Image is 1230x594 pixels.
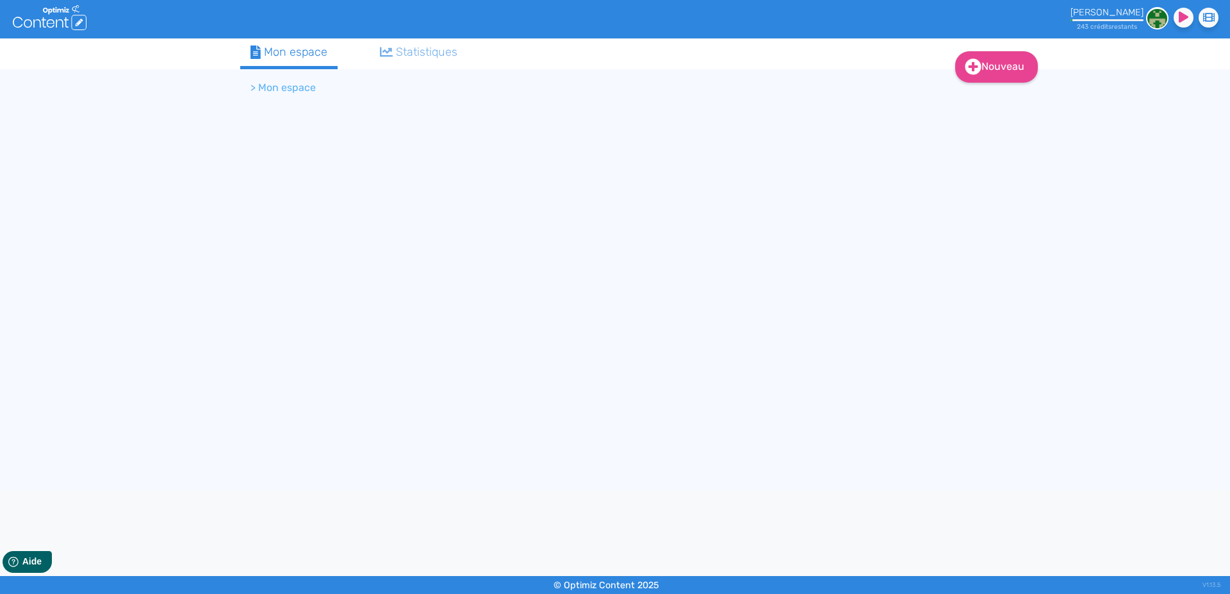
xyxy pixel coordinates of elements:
div: Statistiques [380,44,458,61]
div: [PERSON_NAME] [1070,7,1144,18]
small: © Optimiz Content 2025 [553,580,659,591]
a: Nouveau [955,51,1038,83]
nav: breadcrumb [240,72,881,103]
div: Mon espace [250,44,327,61]
div: V1.13.5 [1202,576,1220,594]
small: 243 crédit restant [1077,22,1137,31]
span: s [1134,22,1137,31]
a: Mon espace [240,38,338,69]
img: 6adefb463699458b3a7e00f487fb9d6a [1146,7,1168,29]
li: > Mon espace [250,80,316,95]
span: s [1108,22,1111,31]
a: Statistiques [370,38,468,66]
